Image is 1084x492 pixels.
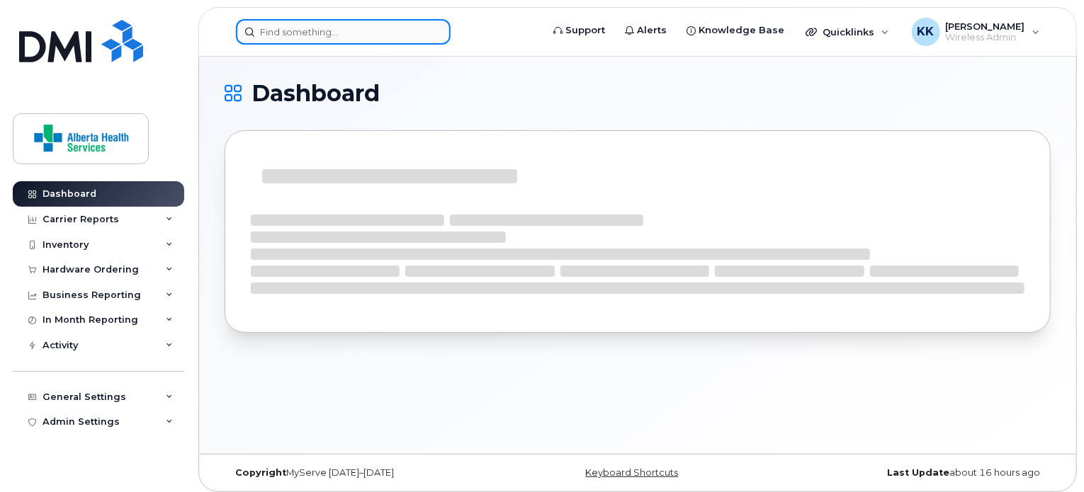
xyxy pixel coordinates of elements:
div: about 16 hours ago [775,467,1051,479]
strong: Last Update [887,467,949,478]
strong: Copyright [235,467,286,478]
span: Dashboard [252,83,380,104]
a: Keyboard Shortcuts [585,467,678,478]
div: MyServe [DATE]–[DATE] [225,467,500,479]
